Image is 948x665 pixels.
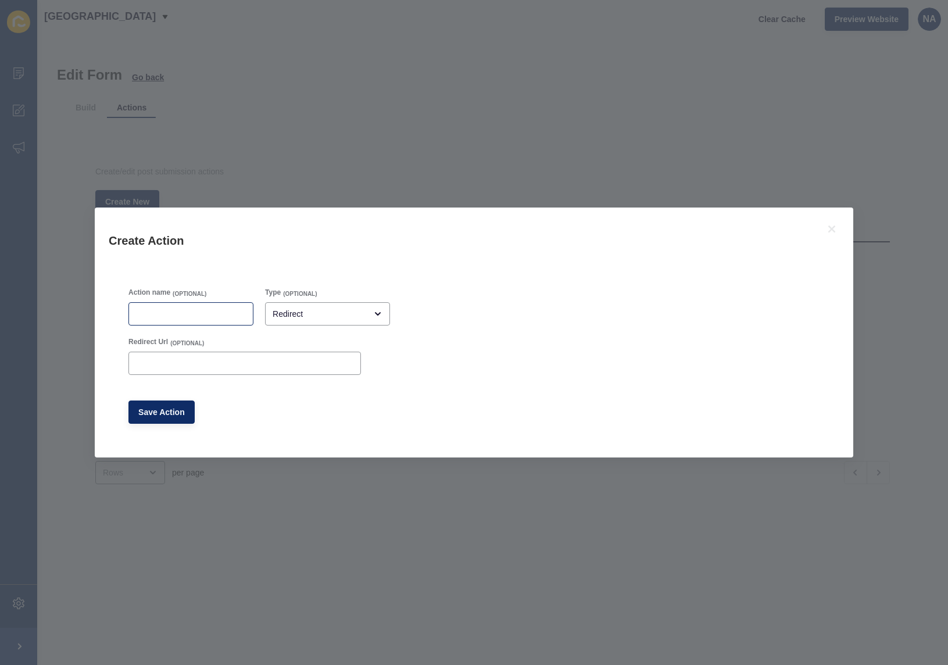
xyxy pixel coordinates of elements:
div: open menu [265,302,390,326]
span: (OPTIONAL) [173,290,206,298]
label: Redirect Url [128,337,168,346]
span: (OPTIONAL) [170,339,204,348]
label: Type [265,288,281,297]
button: Save Action [128,401,195,424]
span: (OPTIONAL) [283,290,317,298]
span: Save Action [138,406,185,418]
h1: Create Action [109,233,810,248]
label: Action name [128,288,170,297]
